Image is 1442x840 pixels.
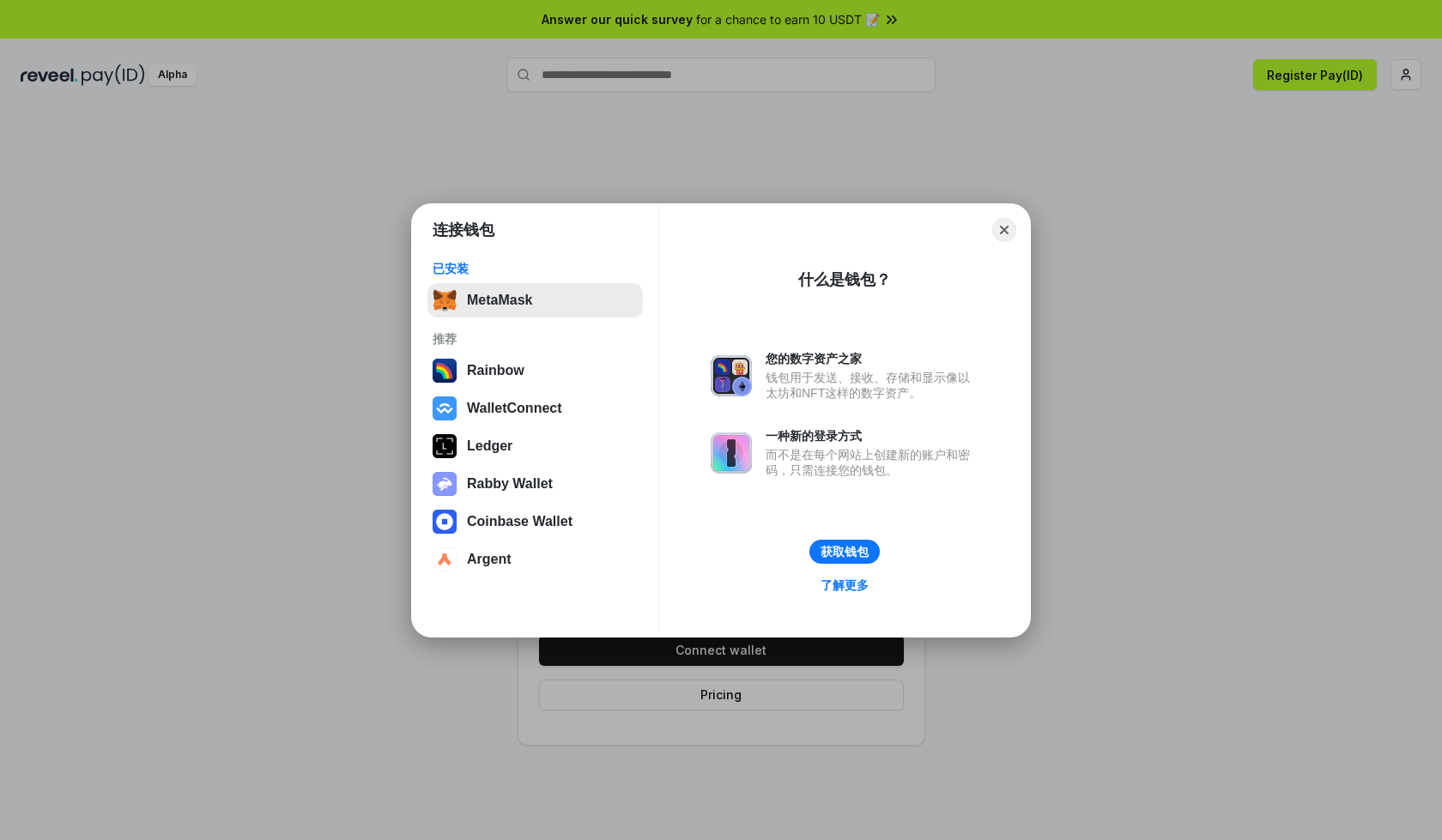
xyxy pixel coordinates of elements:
[810,574,879,596] a: 了解更多
[433,359,457,383] img: svg+xml,%3Csvg%20width%3D%22120%22%20height%3D%22120%22%20viewBox%3D%220%200%20120%20120%22%20fil...
[467,476,553,492] div: Rabby Wallet
[427,505,643,539] button: Coinbase Wallet
[433,547,457,571] img: svg+xml,%3Csvg%20width%3D%2228%22%20height%3D%2228%22%20viewBox%3D%220%200%2028%2028%22%20fill%3D...
[766,428,978,444] div: 一种新的登录方式
[992,218,1016,242] button: Close
[427,391,643,426] button: WalletConnect
[433,396,457,420] img: svg+xml,%3Csvg%20width%3D%2228%22%20height%3D%2228%22%20viewBox%3D%220%200%2028%2028%22%20fill%3D...
[433,434,457,458] img: svg+xml,%3Csvg%20xmlns%3D%22http%3A%2F%2Fwww.w3.org%2F2000%2Fsvg%22%20width%3D%2228%22%20height%3...
[427,429,643,463] button: Ledger
[433,510,457,534] img: svg+xml,%3Csvg%20width%3D%2228%22%20height%3D%2228%22%20viewBox%3D%220%200%2028%2028%22%20fill%3D...
[467,363,524,378] div: Rainbow
[427,542,643,577] button: Argent
[467,438,512,454] div: Ledger
[766,447,978,478] div: 而不是在每个网站上创建新的账户和密码，只需连接您的钱包。
[766,370,978,401] div: 钱包用于发送、接收、存储和显示像以太坊和NFT这样的数字资产。
[467,552,512,567] div: Argent
[427,467,643,501] button: Rabby Wallet
[766,351,978,366] div: 您的数字资产之家
[809,540,880,564] button: 获取钱包
[433,331,638,347] div: 推荐
[711,432,752,474] img: svg+xml,%3Csvg%20xmlns%3D%22http%3A%2F%2Fwww.w3.org%2F2000%2Fsvg%22%20fill%3D%22none%22%20viewBox...
[433,472,457,496] img: svg+xml,%3Csvg%20xmlns%3D%22http%3A%2F%2Fwww.w3.org%2F2000%2Fsvg%22%20fill%3D%22none%22%20viewBox...
[821,544,869,559] div: 获取钱包
[467,514,573,529] div: Coinbase Wallet
[467,401,562,416] div: WalletConnect
[711,355,752,396] img: svg+xml,%3Csvg%20xmlns%3D%22http%3A%2F%2Fwww.w3.org%2F2000%2Fsvg%22%20fill%3D%22none%22%20viewBox...
[467,293,532,308] div: MetaMask
[821,577,869,593] div: 了解更多
[798,269,891,290] div: 什么是钱包？
[433,261,638,276] div: 已安装
[427,283,643,317] button: MetaMask
[433,288,457,312] img: svg+xml,%3Csvg%20fill%3D%22none%22%20height%3D%2233%22%20viewBox%3D%220%200%2035%2033%22%20width%...
[433,220,494,240] h1: 连接钱包
[427,354,643,388] button: Rainbow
